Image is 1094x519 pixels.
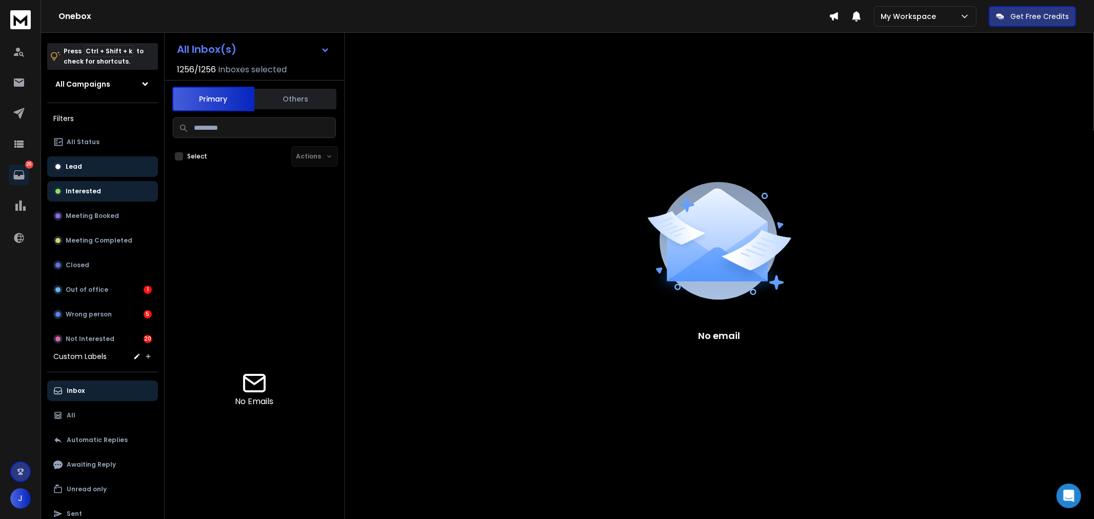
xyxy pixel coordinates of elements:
button: Closed [47,255,158,275]
button: All Campaigns [47,74,158,94]
p: No email [699,329,741,343]
button: Meeting Completed [47,230,158,251]
p: Lead [66,163,82,171]
p: Unread only [67,485,107,493]
h1: All Inbox(s) [177,44,236,54]
p: Press to check for shortcuts. [64,46,144,67]
p: Meeting Completed [66,236,132,245]
p: My Workspace [881,11,940,22]
img: logo [10,10,31,29]
button: Others [254,88,336,110]
button: Get Free Credits [989,6,1076,27]
h3: Inboxes selected [218,64,287,76]
div: 5 [144,310,152,318]
a: 26 [9,165,29,185]
button: Meeting Booked [47,206,158,226]
button: All Status [47,132,158,152]
p: Sent [67,510,82,518]
p: Automatic Replies [67,436,128,444]
h3: Custom Labels [53,351,107,362]
div: 1 [144,286,152,294]
p: Closed [66,261,89,269]
button: Wrong person5 [47,304,158,325]
p: Meeting Booked [66,212,119,220]
h1: Onebox [58,10,829,23]
button: Interested [47,181,158,202]
p: Awaiting Reply [67,461,116,469]
h1: All Campaigns [55,79,110,89]
button: Out of office1 [47,280,158,300]
p: Interested [66,187,101,195]
p: Not Interested [66,335,114,343]
button: J [10,488,31,509]
p: All [67,411,75,420]
p: Inbox [67,387,85,395]
p: No Emails [235,395,274,408]
button: Lead [47,156,158,177]
button: Awaiting Reply [47,454,158,475]
span: 1256 / 1256 [177,64,216,76]
div: Open Intercom Messenger [1057,484,1081,508]
p: Wrong person [66,310,112,318]
button: All Inbox(s) [169,39,338,59]
button: Unread only [47,479,158,500]
div: 20 [144,335,152,343]
p: 26 [25,161,33,169]
p: All Status [67,138,100,146]
label: Select [187,152,207,161]
button: All [47,405,158,426]
span: Ctrl + Shift + k [84,45,134,57]
p: Out of office [66,286,108,294]
button: Not Interested20 [47,329,158,349]
h3: Filters [47,111,158,126]
button: Inbox [47,381,158,401]
button: Primary [172,87,254,111]
button: Automatic Replies [47,430,158,450]
p: Get Free Credits [1010,11,1069,22]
